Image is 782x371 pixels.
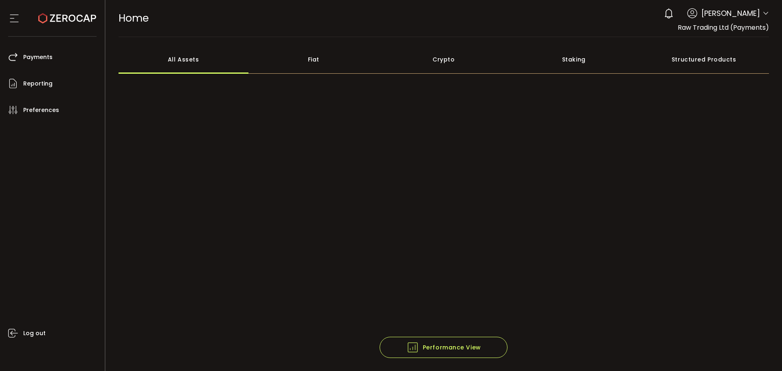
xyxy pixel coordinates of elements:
span: Raw Trading Ltd (Payments) [678,23,769,32]
span: Home [119,11,149,25]
div: Fiat [248,45,379,74]
div: Crypto [379,45,509,74]
button: Performance View [380,337,507,358]
div: Structured Products [639,45,769,74]
iframe: Chat Widget [687,283,782,371]
span: Payments [23,51,53,63]
div: All Assets [119,45,249,74]
span: Log out [23,327,46,339]
span: [PERSON_NAME] [701,8,760,19]
span: Reporting [23,78,53,90]
div: Staking [509,45,639,74]
span: Performance View [406,341,481,353]
span: Preferences [23,104,59,116]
